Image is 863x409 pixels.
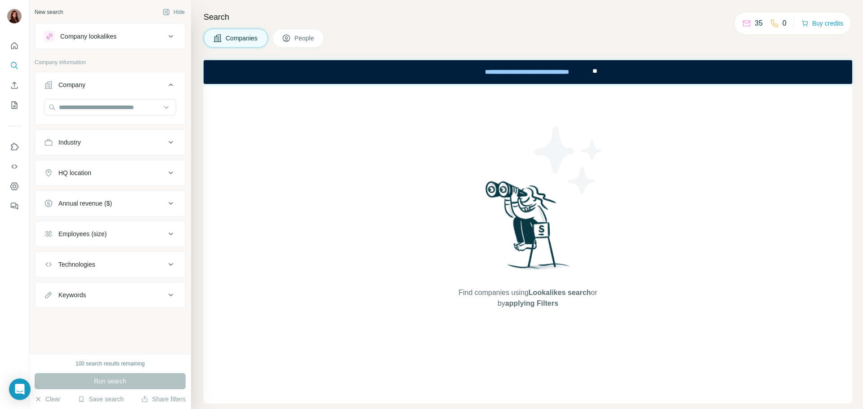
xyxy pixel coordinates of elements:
[141,395,186,404] button: Share filters
[35,26,185,47] button: Company lookalikes
[58,80,85,89] div: Company
[58,199,112,208] div: Annual revenue ($)
[204,11,852,23] h4: Search
[58,229,107,238] div: Employees (size)
[7,139,22,155] button: Use Surfe on LinkedIn
[7,198,22,214] button: Feedback
[78,395,124,404] button: Save search
[801,17,843,30] button: Buy credits
[7,57,22,74] button: Search
[35,132,185,153] button: Industry
[35,8,63,16] div: New search
[783,18,787,29] p: 0
[755,18,763,29] p: 35
[58,290,86,299] div: Keywords
[58,168,91,177] div: HQ location
[76,360,145,368] div: 100 search results remaining
[294,34,315,43] span: People
[35,223,185,245] button: Employees (size)
[35,74,185,99] button: Company
[226,34,258,43] span: Companies
[456,287,600,309] span: Find companies using or by
[528,120,609,201] img: Surfe Illustration - Stars
[7,77,22,93] button: Enrich CSV
[9,378,31,400] div: Open Intercom Messenger
[58,138,81,147] div: Industry
[35,254,185,275] button: Technologies
[35,162,185,184] button: HQ location
[481,179,575,279] img: Surfe Illustration - Woman searching with binoculars
[529,289,591,296] span: Lookalikes search
[204,60,852,84] iframe: Banner
[35,395,60,404] button: Clear
[35,58,186,66] p: Company information
[60,32,116,41] div: Company lookalikes
[7,97,22,113] button: My lists
[35,284,185,306] button: Keywords
[7,178,22,194] button: Dashboard
[58,260,95,269] div: Technologies
[35,193,185,214] button: Annual revenue ($)
[156,5,191,19] button: Hide
[7,158,22,175] button: Use Surfe API
[7,9,22,23] img: Avatar
[505,299,558,307] span: applying Filters
[7,38,22,54] button: Quick start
